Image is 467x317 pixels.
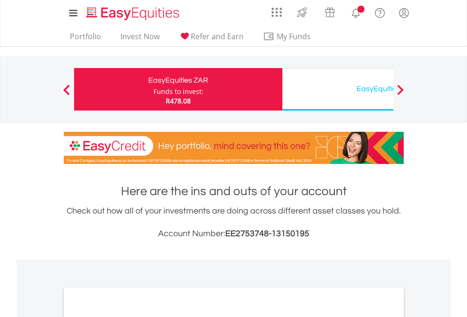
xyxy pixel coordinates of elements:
a: Invest Now [117,32,163,46]
span: My Funds [263,30,325,43]
div: EasyEquities ZAR [80,74,277,87]
a: My Profile [392,2,416,23]
a: Home page [83,2,183,21]
a: AppsGrid [265,2,288,17]
a: Notifications [344,2,368,21]
a: Portfolio [66,32,105,46]
a: FAQ's and Support [368,2,392,21]
img: vouchers-v2.svg [322,5,338,20]
h3: Account Number: [64,227,404,240]
button: Previous [57,89,76,99]
img: EasyCredit Promotion Banner [64,132,404,164]
span: Refer and Earn [191,31,244,42]
h1: Here are the ins and outs of your account [64,183,404,200]
a: Refer and Earn [175,32,247,46]
a: Vouchers [316,2,344,20]
img: EasyEquities_Logo.png [85,6,183,21]
div: Funds to invest: [153,87,204,96]
img: grid-menu-icon.svg [272,7,282,17]
span: EE2753748-13150195 [225,229,309,238]
span: R478.08 [166,96,191,105]
img: thrive-v2.svg [294,5,310,20]
button: Next [391,89,410,99]
div: Check out how all of your investments are doing across different asset classes you hold. [64,205,404,240]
